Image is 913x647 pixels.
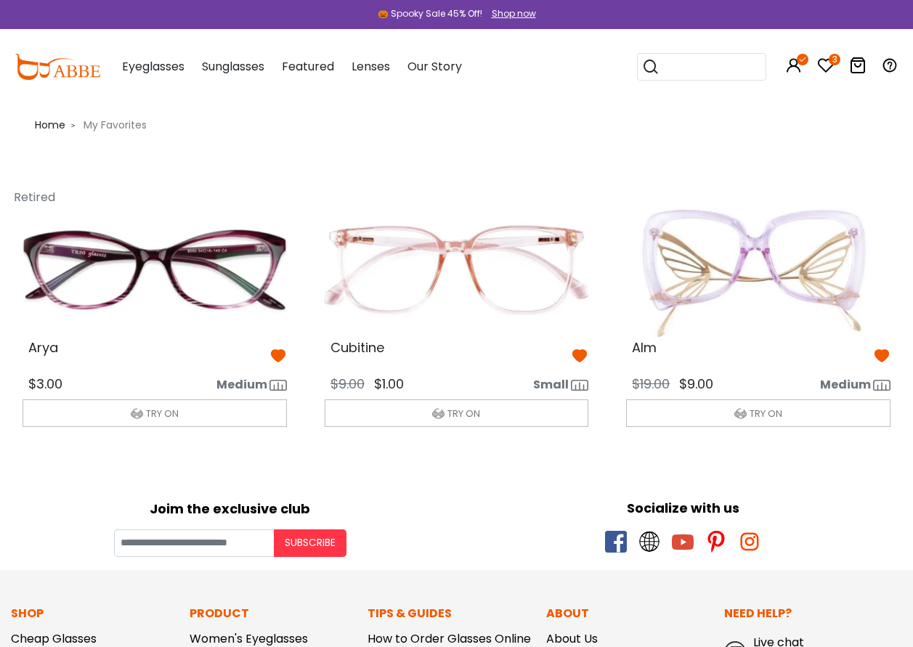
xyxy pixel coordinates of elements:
button: TRY ON [23,399,287,427]
a: Shop now [484,7,536,20]
a: About Us [546,630,598,647]
p: Product [190,605,354,622]
img: tryon [432,407,445,420]
span: $3.00 [28,375,62,393]
span: My Favorites [78,118,153,132]
div: Retired [14,180,86,220]
img: size ruler [269,380,287,391]
p: Tips & Guides [368,605,532,622]
img: tryon [734,407,747,420]
span: Cubitine [330,338,384,357]
p: Shop [11,605,175,622]
button: Subscribe [274,529,346,557]
img: tryon [131,407,143,420]
span: pinterest [705,531,727,553]
a: Cheap Glasses [11,630,97,647]
span: facebook [605,531,627,553]
span: $19.00 [632,375,670,393]
span: Eyeglasses [122,58,184,75]
span: Featured [282,58,334,75]
div: 🎃 Spooky Sale 45% Off! [378,7,482,20]
img: size ruler [571,380,588,391]
span: $9.00 [330,375,365,393]
img: size ruler [873,380,890,391]
span: Lenses [352,58,390,75]
i: 3 [829,54,840,65]
i: > [71,121,76,131]
p: About [546,605,710,622]
span: youtube [672,531,694,553]
span: $1.00 [374,375,404,393]
span: Medium [820,376,871,394]
p: Need Help? [724,605,902,622]
a: Women's Eyeglasses [190,630,308,647]
span: Home [35,118,65,132]
span: $9.00 [679,375,713,393]
span: TRY ON [146,407,179,420]
span: Sunglasses [202,58,264,75]
div: Socialize with us [464,498,903,518]
button: TRY ON [325,399,589,427]
span: Small [533,376,569,394]
input: Your email [114,529,274,557]
a: How to Order Glasses Online [368,630,531,647]
span: twitter [638,531,660,553]
span: Medium [216,376,267,394]
a: 3 [817,60,835,76]
div: Joim the exclusive club [11,496,450,518]
span: TRY ON [447,407,480,420]
span: Alm [632,338,657,357]
button: TRY ON [626,399,890,427]
a: Home [35,116,65,133]
span: instagram [739,531,760,553]
span: Arya [28,338,58,357]
span: TRY ON [750,407,782,420]
div: Shop now [492,7,536,20]
img: abbeglasses.com [15,54,100,80]
span: Our Story [407,58,462,75]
